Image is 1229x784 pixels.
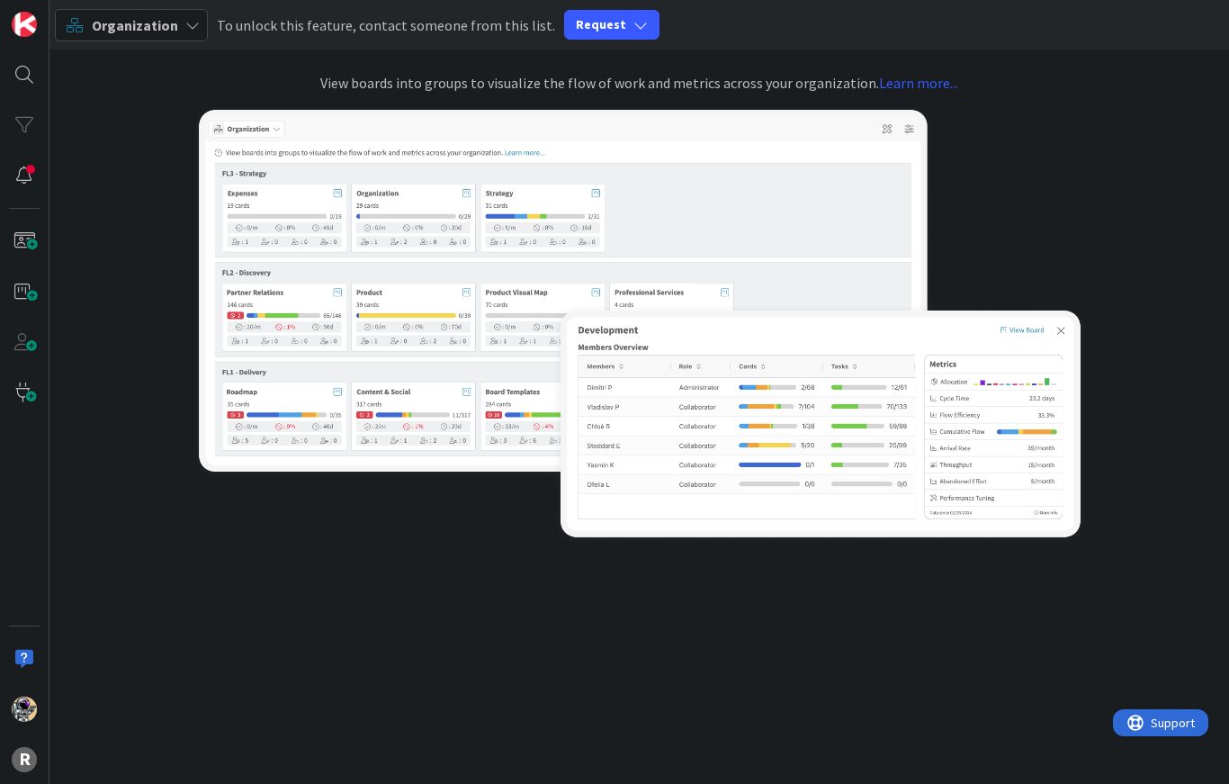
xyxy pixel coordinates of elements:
[879,74,958,92] a: Learn more...
[12,747,37,772] div: R
[12,12,37,37] img: Visit kanbanzone.com
[12,697,37,722] img: TM
[49,72,1229,94] div: View boards into groups to visualize the flow of work and metrics across your organization.
[564,10,659,40] button: Request
[92,16,178,34] span: Organization
[38,3,82,24] span: Support
[190,103,1090,548] img: organization-zone.png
